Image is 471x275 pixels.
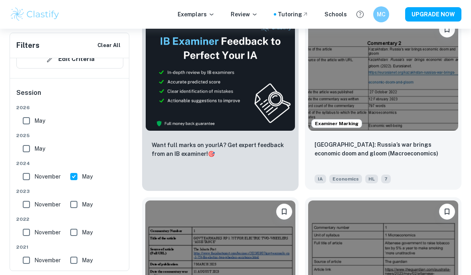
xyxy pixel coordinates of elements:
span: 2025 [16,132,123,139]
span: 2021 [16,244,123,251]
button: Bookmark [439,204,455,220]
a: Schools [325,10,347,19]
span: 🎯 [208,151,215,157]
p: Exemplars [178,10,215,19]
img: Clastify logo [10,6,60,22]
h6: Filters [16,40,40,51]
span: May [34,116,45,125]
span: May [82,200,93,209]
span: IA [315,175,326,183]
h6: MC [377,10,386,19]
a: ThumbnailWant full marks on yourIA? Get expert feedback from an IB examiner! [142,16,299,191]
button: Help and Feedback [353,8,367,21]
span: November [34,200,61,209]
p: Review [231,10,258,19]
span: 2026 [16,104,123,111]
span: November [34,172,61,181]
img: Economics IA example thumbnail: Kazakhstan: Russia’s war brings economic [308,18,458,131]
button: Edit Criteria [16,49,123,69]
button: Bookmark [276,204,292,220]
button: MC [373,6,389,22]
span: 7 [381,175,391,183]
span: May [82,228,93,237]
button: Clear All [95,39,123,51]
span: Economics [329,175,362,183]
a: Examiner MarkingBookmarkKazakhstan: Russia’s war brings economic doom and gloom (Macroeconomics)I... [305,16,461,191]
span: May [82,256,93,265]
img: Thumbnail [145,20,295,131]
p: Want full marks on your IA ? Get expert feedback from an IB examiner! [152,141,289,158]
button: UPGRADE NOW [405,7,461,22]
button: Bookmark [439,22,455,37]
span: 2024 [16,160,123,167]
span: 2022 [16,216,123,223]
h6: Session [16,88,123,104]
span: Examiner Marking [312,120,362,127]
p: Kazakhstan: Russia’s war brings economic doom and gloom (Macroeconomics) [315,140,452,158]
span: HL [365,175,378,183]
span: May [82,172,93,181]
span: 2023 [16,188,123,195]
span: November [34,228,61,237]
span: May [34,144,45,153]
span: November [34,256,61,265]
a: Tutoring [278,10,309,19]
